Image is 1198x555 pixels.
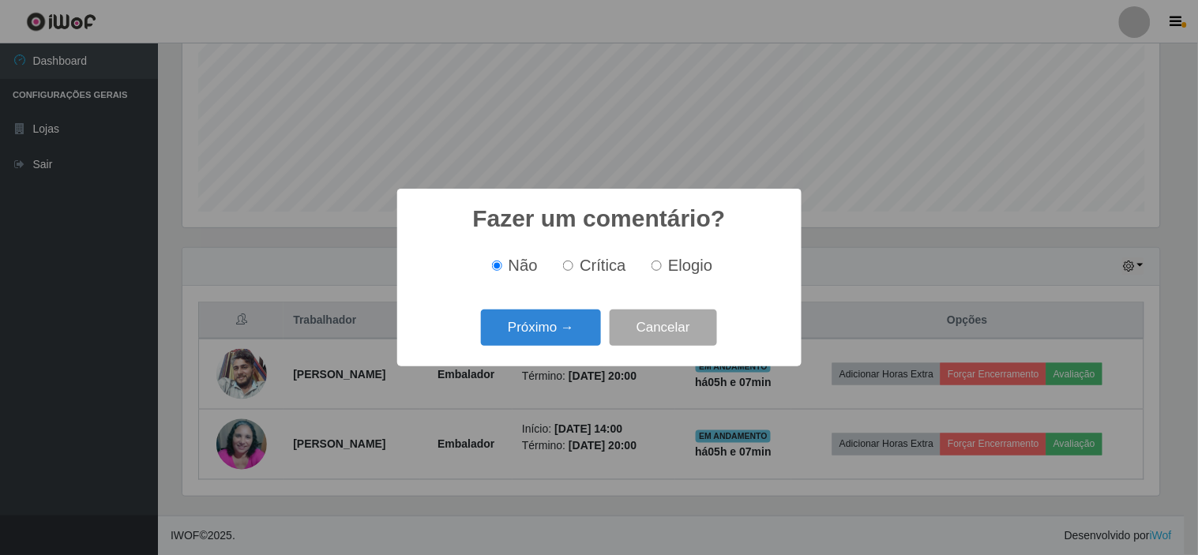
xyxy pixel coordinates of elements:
span: Elogio [668,257,712,274]
span: Não [509,257,538,274]
input: Crítica [563,261,573,271]
h2: Fazer um comentário? [472,204,725,233]
span: Crítica [580,257,626,274]
input: Não [492,261,502,271]
button: Cancelar [610,309,717,347]
button: Próximo → [481,309,601,347]
input: Elogio [652,261,662,271]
